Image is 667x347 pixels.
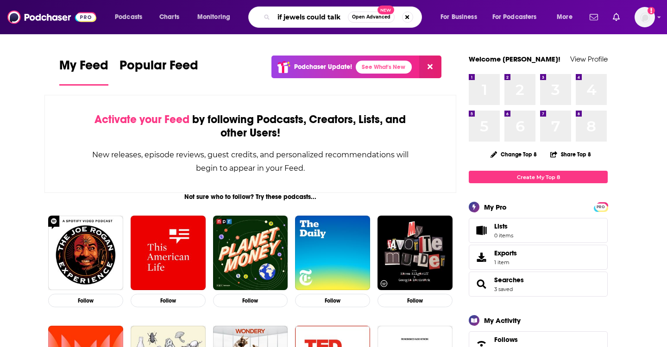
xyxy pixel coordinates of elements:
span: Logged in as kkade [635,7,655,27]
span: Charts [159,11,179,24]
span: Podcasts [115,11,142,24]
button: Follow [295,294,370,307]
img: This American Life [131,216,206,291]
img: Podchaser - Follow, Share and Rate Podcasts [7,8,96,26]
svg: Add a profile image [648,7,655,14]
button: Open AdvancedNew [348,12,395,23]
span: PRO [595,204,606,211]
img: My Favorite Murder with Karen Kilgariff and Georgia Hardstark [378,216,453,291]
input: Search podcasts, credits, & more... [274,10,348,25]
span: Activate your Feed [94,112,189,126]
a: Lists [469,218,608,243]
span: Exports [494,249,517,257]
span: For Business [440,11,477,24]
img: The Daily [295,216,370,291]
button: Follow [48,294,123,307]
a: Show notifications dropdown [609,9,623,25]
a: Show notifications dropdown [586,9,602,25]
button: Change Top 8 [485,149,542,160]
a: 3 saved [494,286,513,292]
img: User Profile [635,7,655,27]
span: Lists [494,222,508,230]
span: Searches [469,272,608,297]
img: The Joe Rogan Experience [48,216,123,291]
a: Exports [469,245,608,270]
a: Create My Top 8 [469,171,608,183]
button: Follow [378,294,453,307]
a: Popular Feed [120,57,198,86]
p: Podchaser Update! [294,63,352,71]
span: More [557,11,573,24]
a: Searches [472,278,491,291]
div: My Activity [484,316,521,325]
button: Follow [213,294,288,307]
span: For Podcasters [492,11,537,24]
span: New [378,6,394,14]
a: View Profile [570,55,608,63]
button: open menu [434,10,489,25]
a: Charts [153,10,185,25]
a: Follows [494,335,579,344]
button: Follow [131,294,206,307]
span: 0 items [494,232,513,239]
div: by following Podcasts, Creators, Lists, and other Users! [91,113,409,140]
div: Not sure who to follow? Try these podcasts... [44,193,456,201]
span: Exports [472,251,491,264]
button: Share Top 8 [550,145,591,163]
a: Welcome [PERSON_NAME]! [469,55,560,63]
a: See What's New [356,61,412,74]
button: Show profile menu [635,7,655,27]
a: Searches [494,276,524,284]
button: open menu [191,10,242,25]
a: PRO [595,203,606,210]
span: Monitoring [197,11,230,24]
div: Search podcasts, credits, & more... [257,6,431,28]
div: New releases, episode reviews, guest credits, and personalized recommendations will begin to appe... [91,148,409,175]
span: 1 item [494,259,517,266]
span: Lists [472,224,491,237]
button: open menu [550,10,584,25]
span: Open Advanced [352,15,390,19]
span: Lists [494,222,513,230]
span: Popular Feed [120,57,198,79]
img: Planet Money [213,216,288,291]
a: My Feed [59,57,108,86]
div: My Pro [484,203,507,211]
button: open menu [486,10,550,25]
span: My Feed [59,57,108,79]
button: open menu [108,10,154,25]
span: Follows [494,335,518,344]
